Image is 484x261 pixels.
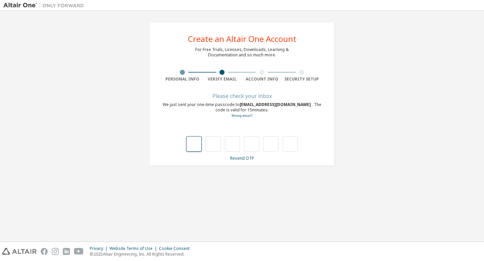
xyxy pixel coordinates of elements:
div: For Free Trials, Licenses, Downloads, Learning & Documentation and so much more. [195,47,289,58]
div: Verify Email [202,76,242,82]
div: Create an Altair One Account [188,35,296,43]
img: linkedin.svg [63,248,70,255]
span: [EMAIL_ADDRESS][DOMAIN_NAME] [240,102,312,107]
div: Security Setup [282,76,322,82]
img: facebook.svg [41,248,48,255]
a: Resend OTP [230,155,254,161]
a: Go back to the registration form [232,113,252,118]
img: instagram.svg [52,248,59,255]
div: Privacy [90,246,110,251]
img: Altair One [3,2,87,9]
div: We just sent your one-time passcode to . The code is valid for 15 minutes. [162,102,322,118]
div: Personal Info [162,76,202,82]
div: Please check your inbox [162,94,322,98]
img: altair_logo.svg [2,248,37,255]
div: Website Terms of Use [110,246,159,251]
div: Cookie Consent [159,246,194,251]
img: youtube.svg [74,248,84,255]
div: Account Info [242,76,282,82]
p: © 2025 Altair Engineering, Inc. All Rights Reserved. [90,251,194,257]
